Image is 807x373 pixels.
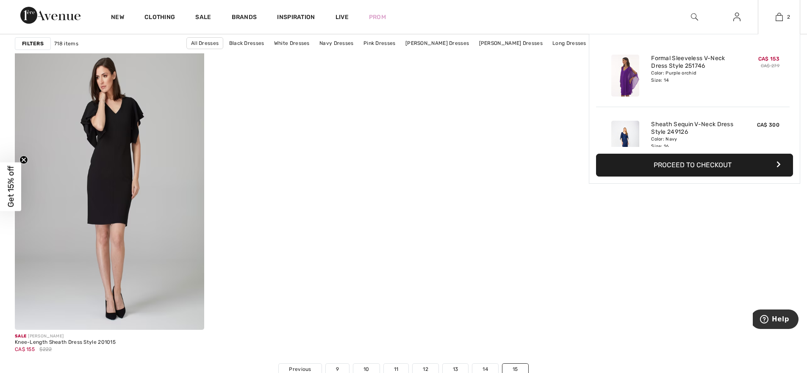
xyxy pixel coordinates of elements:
strong: Filters [22,40,44,47]
div: [PERSON_NAME] [15,333,116,340]
span: CA$ 153 [758,56,779,62]
a: All Dresses [186,37,223,49]
button: Proceed to Checkout [596,154,793,177]
a: White Dresses [270,38,314,49]
span: Get 15% off [6,166,16,207]
a: Sign In [727,12,747,22]
span: Sale [15,334,26,339]
a: [PERSON_NAME] Dresses [401,38,473,49]
a: Long Dresses [548,38,591,49]
s: CA$ 279 [761,63,779,69]
a: 2 [758,12,800,22]
img: Formal Sleeveless V-Neck Dress Style 251746 [611,55,639,97]
span: 2 [787,13,790,21]
a: Sheath Sequin V-Neck Dress Style 249126 [651,121,735,136]
a: Prom [369,13,386,22]
div: Color: Navy Size: 16 [651,136,735,149]
div: Color: Purple orchid Size: 14 [651,70,735,83]
img: Sheath Sequin V-Neck Dress Style 249126 [611,121,639,163]
iframe: Opens a widget where you can find more information [753,309,799,331]
a: Live [336,13,349,22]
a: [PERSON_NAME] Dresses [475,38,547,49]
span: Inspiration [277,14,315,22]
span: $222 [39,345,52,353]
span: CA$ 300 [757,122,779,128]
img: 1ère Avenue [20,7,80,24]
a: Brands [232,14,257,22]
img: Knee-Length Sheath Dress Style 201015. Black [15,46,204,330]
div: Knee-Length Sheath Dress Style 201015 [15,340,116,345]
a: Clothing [144,14,175,22]
a: Navy Dresses [315,38,358,49]
img: My Info [733,12,740,22]
a: Formal Sleeveless V-Neck Dress Style 251746 [651,55,735,70]
img: search the website [691,12,698,22]
span: CA$ 155 [15,346,35,352]
button: Close teaser [19,155,28,164]
a: Black Dresses [225,38,269,49]
span: 718 items [54,40,78,47]
img: My Bag [776,12,783,22]
a: New [111,14,124,22]
span: Previous [289,365,311,373]
a: Pink Dresses [359,38,400,49]
a: Sale [195,14,211,22]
